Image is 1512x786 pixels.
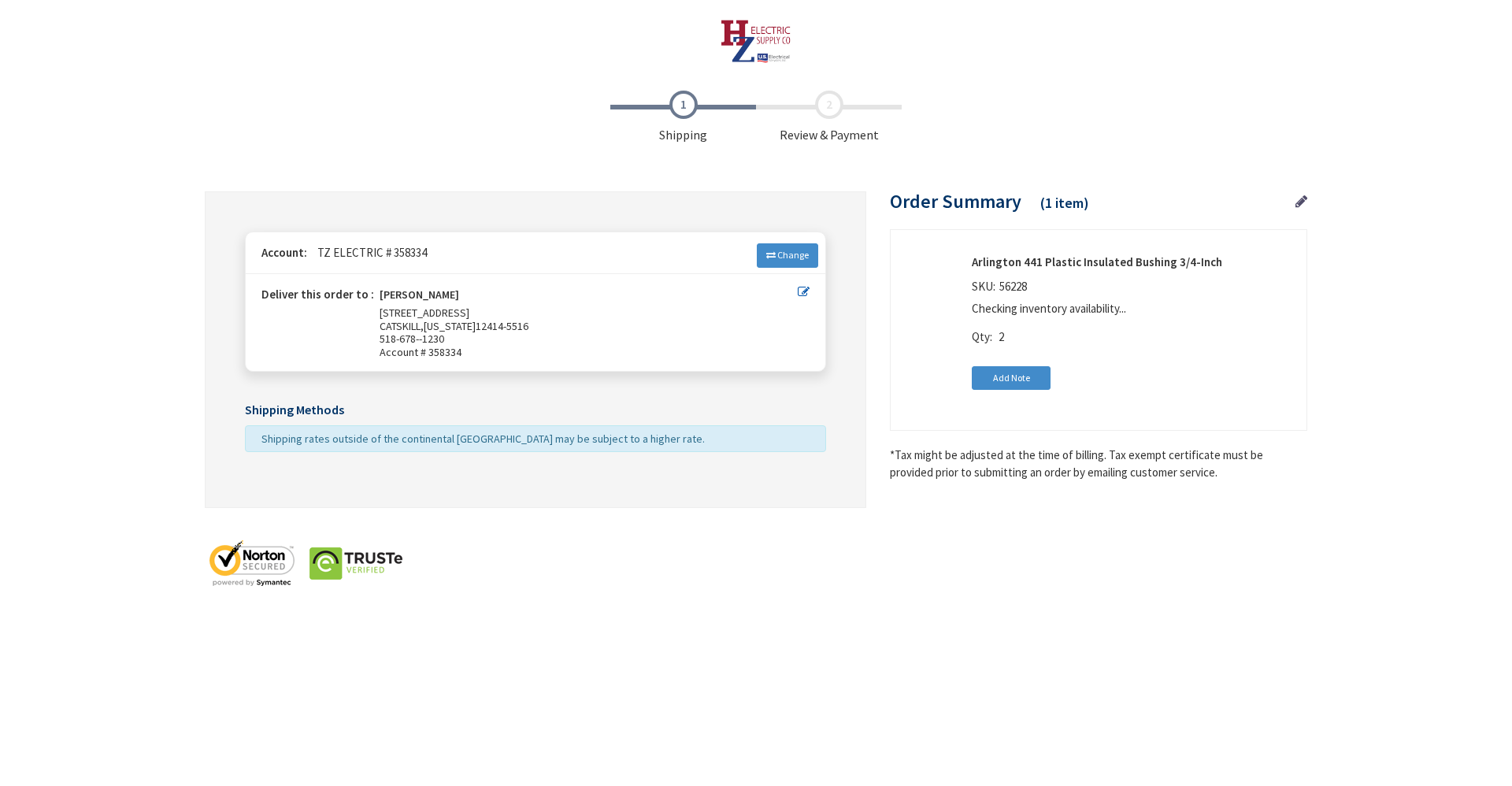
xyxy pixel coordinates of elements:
span: 2 [999,329,1004,344]
: *Tax might be adjusted at the time of billing. Tax exempt certificate must be provided prior to s... [890,447,1307,480]
strong: [PERSON_NAME] [380,288,459,306]
h5: Shipping Methods [245,403,826,417]
img: norton-seal.png [205,539,299,587]
span: [STREET_ADDRESS] [380,306,469,320]
span: Order Summary [890,189,1021,213]
span: Account # 358334 [380,346,798,359]
strong: Deliver this order to : [261,287,374,302]
div: SKU: [972,278,1031,300]
span: Shipping rates outside of the continental [GEOGRAPHIC_DATA] may be subject to a higher rate. [261,432,705,446]
a: Change [757,243,818,267]
strong: Account: [261,245,307,260]
strong: Arlington 441 Plastic Insulated Bushing 3/4-Inch [972,254,1295,270]
span: Review & Payment [756,91,902,144]
p: Checking inventory availability... [972,300,1287,317]
span: Qty [972,329,990,344]
span: 56228 [995,279,1031,294]
span: CATSKILL, [380,319,424,333]
span: 518-678--1230 [380,332,444,346]
span: 12414-5516 [476,319,528,333]
img: HZ Electric Supply [721,20,792,63]
span: [US_STATE] [424,319,476,333]
span: Change [777,249,809,261]
img: truste-seal.png [309,539,403,587]
span: Shipping [610,91,756,144]
span: (1 item) [1040,194,1089,212]
span: TZ ELECTRIC # 358334 [309,245,427,260]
